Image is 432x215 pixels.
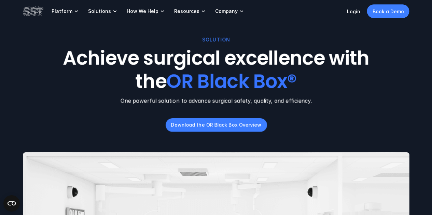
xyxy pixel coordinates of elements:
p: Company [215,8,238,14]
p: SOLUTION [202,36,230,44]
p: Solutions [88,8,111,14]
p: One powerful solution to advance surgical safety, quality, and efficiency. [23,96,409,105]
p: Platform [52,8,72,14]
h1: Achieve surgical excellence with the [50,47,382,93]
p: Book a Demo [373,8,404,15]
p: Resources [174,8,199,14]
img: SST logo [23,5,43,17]
a: Book a Demo [367,4,409,18]
p: How We Help [127,8,158,14]
a: Login [347,9,360,14]
button: Open CMP widget [3,195,20,212]
span: OR Black Box® [166,68,297,95]
p: Download the OR Black Box Overview [171,121,261,128]
a: Download the OR Black Box Overview [165,118,267,132]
